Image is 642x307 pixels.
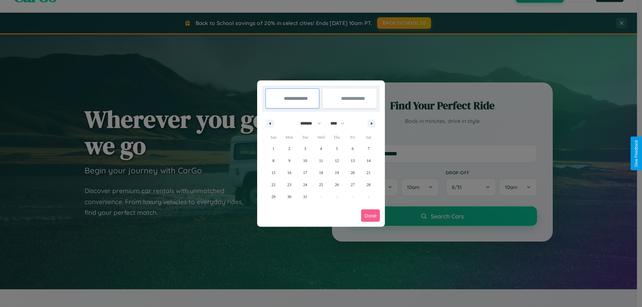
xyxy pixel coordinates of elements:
[345,179,360,191] button: 27
[297,179,313,191] button: 24
[361,209,380,222] button: Done
[303,167,307,179] span: 17
[313,143,329,155] button: 4
[335,179,339,191] span: 26
[272,179,276,191] span: 22
[329,167,345,179] button: 19
[351,167,355,179] span: 20
[281,155,297,167] button: 9
[329,143,345,155] button: 5
[345,155,360,167] button: 13
[366,179,370,191] span: 28
[303,179,307,191] span: 24
[335,155,339,167] span: 12
[265,132,281,143] span: Sun
[361,132,377,143] span: Sat
[288,155,290,167] span: 9
[287,191,291,203] span: 30
[336,143,338,155] span: 5
[345,132,360,143] span: Fri
[287,179,291,191] span: 23
[265,179,281,191] button: 22
[313,167,329,179] button: 18
[297,167,313,179] button: 17
[273,155,275,167] span: 8
[361,155,377,167] button: 14
[281,143,297,155] button: 2
[366,167,370,179] span: 21
[313,155,329,167] button: 11
[361,179,377,191] button: 28
[320,143,322,155] span: 4
[265,155,281,167] button: 8
[297,155,313,167] button: 10
[303,155,307,167] span: 10
[297,132,313,143] span: Tue
[265,143,281,155] button: 1
[281,179,297,191] button: 23
[304,143,306,155] span: 3
[281,167,297,179] button: 16
[361,143,377,155] button: 7
[319,167,323,179] span: 18
[351,155,355,167] span: 13
[335,167,339,179] span: 19
[319,179,323,191] span: 25
[272,191,276,203] span: 29
[345,143,360,155] button: 6
[272,167,276,179] span: 15
[329,132,345,143] span: Thu
[265,191,281,203] button: 29
[329,155,345,167] button: 12
[366,155,370,167] span: 14
[313,132,329,143] span: Wed
[361,167,377,179] button: 21
[281,132,297,143] span: Mon
[329,179,345,191] button: 26
[351,179,355,191] span: 27
[297,143,313,155] button: 3
[288,143,290,155] span: 2
[297,191,313,203] button: 31
[352,143,354,155] span: 6
[303,191,307,203] span: 31
[265,167,281,179] button: 15
[634,140,639,167] div: Give Feedback
[313,179,329,191] button: 25
[345,167,360,179] button: 20
[273,143,275,155] span: 1
[367,143,369,155] span: 7
[319,155,323,167] span: 11
[287,167,291,179] span: 16
[281,191,297,203] button: 30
